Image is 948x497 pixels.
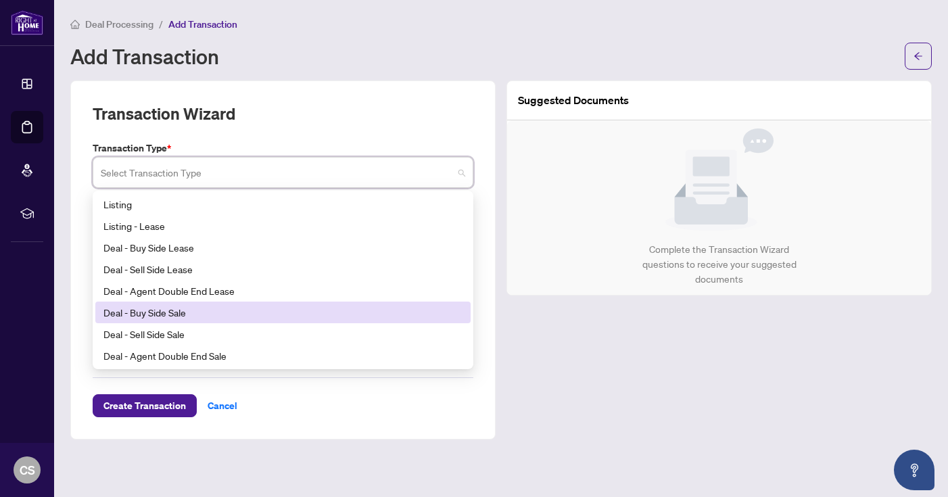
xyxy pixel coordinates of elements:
[103,218,463,233] div: Listing - Lease
[103,348,463,363] div: Deal - Agent Double End Sale
[103,327,463,341] div: Deal - Sell Side Sale
[103,283,463,298] div: Deal - Agent Double End Lease
[168,18,237,30] span: Add Transaction
[93,394,197,417] button: Create Transaction
[627,242,811,287] div: Complete the Transaction Wizard questions to receive your suggested documents
[95,237,471,258] div: Deal - Buy Side Lease
[95,193,471,215] div: Listing
[518,92,629,109] article: Suggested Documents
[914,51,923,61] span: arrow-left
[208,395,237,417] span: Cancel
[95,280,471,302] div: Deal - Agent Double End Lease
[95,345,471,366] div: Deal - Agent Double End Sale
[70,45,219,67] h1: Add Transaction
[11,10,43,35] img: logo
[103,197,463,212] div: Listing
[894,450,934,490] button: Open asap
[95,215,471,237] div: Listing - Lease
[93,141,473,156] label: Transaction Type
[103,395,186,417] span: Create Transaction
[70,20,80,29] span: home
[665,128,774,231] img: Null State Icon
[95,302,471,323] div: Deal - Buy Side Sale
[95,323,471,345] div: Deal - Sell Side Sale
[103,262,463,277] div: Deal - Sell Side Lease
[103,240,463,255] div: Deal - Buy Side Lease
[85,18,153,30] span: Deal Processing
[95,258,471,280] div: Deal - Sell Side Lease
[93,103,235,124] h2: Transaction Wizard
[20,460,35,479] span: CS
[197,394,248,417] button: Cancel
[103,305,463,320] div: Deal - Buy Side Sale
[159,16,163,32] li: /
